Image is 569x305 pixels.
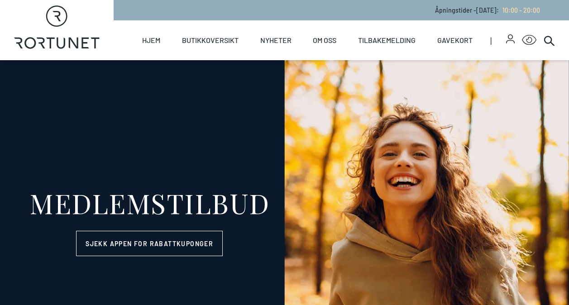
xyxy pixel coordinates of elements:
span: 10:00 - 20:00 [502,6,540,14]
a: Nyheter [260,20,292,60]
a: Om oss [313,20,336,60]
a: Sjekk appen for rabattkuponger [76,231,223,256]
div: MEDLEMSTILBUD [29,189,270,216]
a: Tilbakemelding [358,20,416,60]
span: | [490,20,506,60]
a: 10:00 - 20:00 [499,6,540,14]
button: Open Accessibility Menu [522,33,536,48]
a: Hjem [142,20,160,60]
a: Butikkoversikt [182,20,239,60]
p: Åpningstider - [DATE] : [435,5,540,15]
a: Gavekort [437,20,473,60]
